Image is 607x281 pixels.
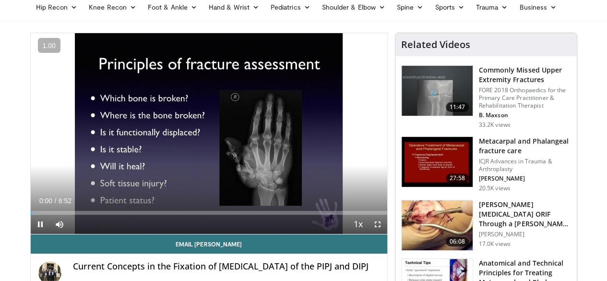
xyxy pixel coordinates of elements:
[479,121,511,129] p: 33.2K views
[73,261,380,272] h4: Current Concepts in the Fixation of [MEDICAL_DATA] of the PIPJ and DIPJ
[31,234,387,254] a: Email [PERSON_NAME]
[402,137,473,187] img: 296987_0000_1.png.150x105_q85_crop-smart_upscale.jpg
[55,197,57,205] span: /
[368,215,387,234] button: Fullscreen
[402,200,473,250] img: af335e9d-3f89-4d46-97d1-d9f0cfa56dd9.150x105_q85_crop-smart_upscale.jpg
[31,211,387,215] div: Progress Bar
[59,197,71,205] span: 6:52
[39,197,52,205] span: 0:00
[401,200,571,251] a: 06:08 [PERSON_NAME][MEDICAL_DATA] ORIF Through a [PERSON_NAME] Approach [PERSON_NAME] 17.0K views
[401,136,571,192] a: 27:58 Metacarpal and Phalangeal fracture care ICJR Advances in Trauma & Arthroplasty [PERSON_NAME...
[479,231,571,238] p: [PERSON_NAME]
[479,240,511,248] p: 17.0K views
[479,65,571,85] h3: Commonly Missed Upper Extremity Fractures
[446,237,469,246] span: 06:08
[31,33,387,234] video-js: Video Player
[479,184,511,192] p: 20.5K views
[479,111,571,119] p: B. Maxson
[479,200,571,229] h3: [PERSON_NAME][MEDICAL_DATA] ORIF Through a [PERSON_NAME] Approach
[479,175,571,183] p: [PERSON_NAME]
[479,136,571,156] h3: Metacarpal and Phalangeal fracture care
[402,66,473,116] img: b2c65235-e098-4cd2-ab0f-914df5e3e270.150x105_q85_crop-smart_upscale.jpg
[401,39,470,50] h4: Related Videos
[50,215,69,234] button: Mute
[446,102,469,112] span: 11:47
[479,158,571,173] p: ICJR Advances in Trauma & Arthroplasty
[446,173,469,183] span: 27:58
[31,215,50,234] button: Pause
[401,65,571,129] a: 11:47 Commonly Missed Upper Extremity Fractures FORE 2018 Orthopaedics for the Primary Care Pract...
[349,215,368,234] button: Playback Rate
[479,86,571,110] p: FORE 2018 Orthopaedics for the Primary Care Practitioner & Rehabilitation Therapist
